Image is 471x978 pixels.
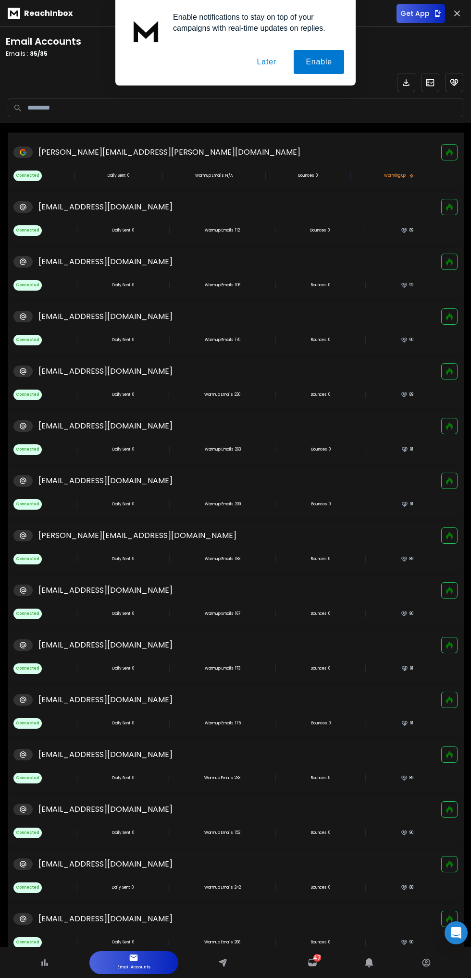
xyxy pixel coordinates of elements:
[38,366,173,377] p: [EMAIL_ADDRESS][DOMAIN_NAME]
[384,173,413,179] p: Warming Up
[112,228,134,233] div: 0
[298,173,314,179] p: Bounces
[38,694,173,706] p: [EMAIL_ADDRESS][DOMAIN_NAME]
[13,335,42,345] span: Connected
[112,556,130,562] p: Daily Sent
[205,447,233,452] p: Warmup Emails
[112,775,134,781] div: 0
[195,173,223,179] p: Warmup Emails
[401,556,413,562] div: 89
[112,885,134,891] div: 0
[311,392,326,398] p: Bounces
[205,721,233,726] p: Warmup Emails
[205,337,233,343] p: Warmup Emails
[310,228,326,233] p: Bounces
[205,556,233,562] p: Warmup Emails
[274,225,276,236] span: |
[204,885,241,891] div: 242
[161,170,163,182] span: |
[401,282,413,289] div: 92
[38,201,173,213] p: [EMAIL_ADDRESS][DOMAIN_NAME]
[204,940,233,945] p: Warmup Emails
[38,420,173,432] p: [EMAIL_ADDRESS][DOMAIN_NAME]
[112,501,134,507] div: 0
[308,958,317,967] a: 47
[112,830,134,836] div: 0
[76,937,78,948] span: |
[316,173,318,179] p: 0
[108,173,129,179] div: 0
[364,389,367,401] span: |
[205,666,240,672] div: 173
[274,389,277,401] span: |
[329,447,331,452] p: 0
[168,937,170,948] span: |
[328,666,330,672] p: 0
[205,666,233,672] p: Warmup Emails
[112,228,130,233] p: Daily Sent
[76,882,78,893] span: |
[205,611,240,617] div: 167
[401,665,413,672] div: 91
[165,12,344,34] div: Enable notifications to stay on top of your campaigns with real-time updates on replies.
[117,963,150,972] p: Email Accounts
[168,663,171,674] span: |
[76,389,78,401] span: |
[328,940,330,945] p: 0
[13,718,42,729] span: Connected
[205,282,240,288] div: 106
[13,499,42,510] span: Connected
[264,170,267,182] span: |
[76,280,78,291] span: |
[364,608,367,620] span: |
[38,858,173,870] p: [EMAIL_ADDRESS][DOMAIN_NAME]
[205,501,241,507] div: 209
[112,830,130,836] p: Daily Sent
[311,666,326,672] p: Bounces
[38,530,236,541] p: [PERSON_NAME][EMAIL_ADDRESS][DOMAIN_NAME]
[364,663,367,674] span: |
[275,499,277,510] span: |
[274,553,277,565] span: |
[76,553,78,565] span: |
[311,611,326,617] p: Bounces
[112,940,134,945] div: 0
[204,885,233,891] p: Warmup Emails
[364,937,367,948] span: |
[38,475,173,487] p: [EMAIL_ADDRESS][DOMAIN_NAME]
[401,611,413,617] div: 90
[364,225,366,236] span: |
[76,772,78,784] span: |
[328,337,330,343] p: 0
[364,772,367,784] span: |
[401,720,413,727] div: 91
[38,639,173,651] p: [EMAIL_ADDRESS][DOMAIN_NAME]
[401,939,413,946] div: 90
[274,827,277,839] span: |
[328,775,330,781] p: 0
[13,390,42,400] span: Connected
[112,282,130,288] p: Daily Sent
[245,50,288,74] button: Later
[76,663,78,674] span: |
[168,499,171,510] span: |
[38,256,173,268] p: [EMAIL_ADDRESS][DOMAIN_NAME]
[328,556,330,562] p: 0
[112,666,134,672] div: 0
[112,775,130,781] p: Daily Sent
[112,556,134,562] div: 0
[112,611,130,617] p: Daily Sent
[168,389,170,401] span: |
[401,446,413,453] div: 91
[311,556,326,562] p: Bounces
[328,830,330,836] p: 0
[364,334,367,346] span: |
[365,444,367,455] span: |
[112,721,134,726] div: 0
[274,663,277,674] span: |
[112,447,134,452] div: 0
[274,772,277,784] span: |
[311,282,326,288] p: Bounces
[204,940,240,945] div: 266
[401,830,413,836] div: 90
